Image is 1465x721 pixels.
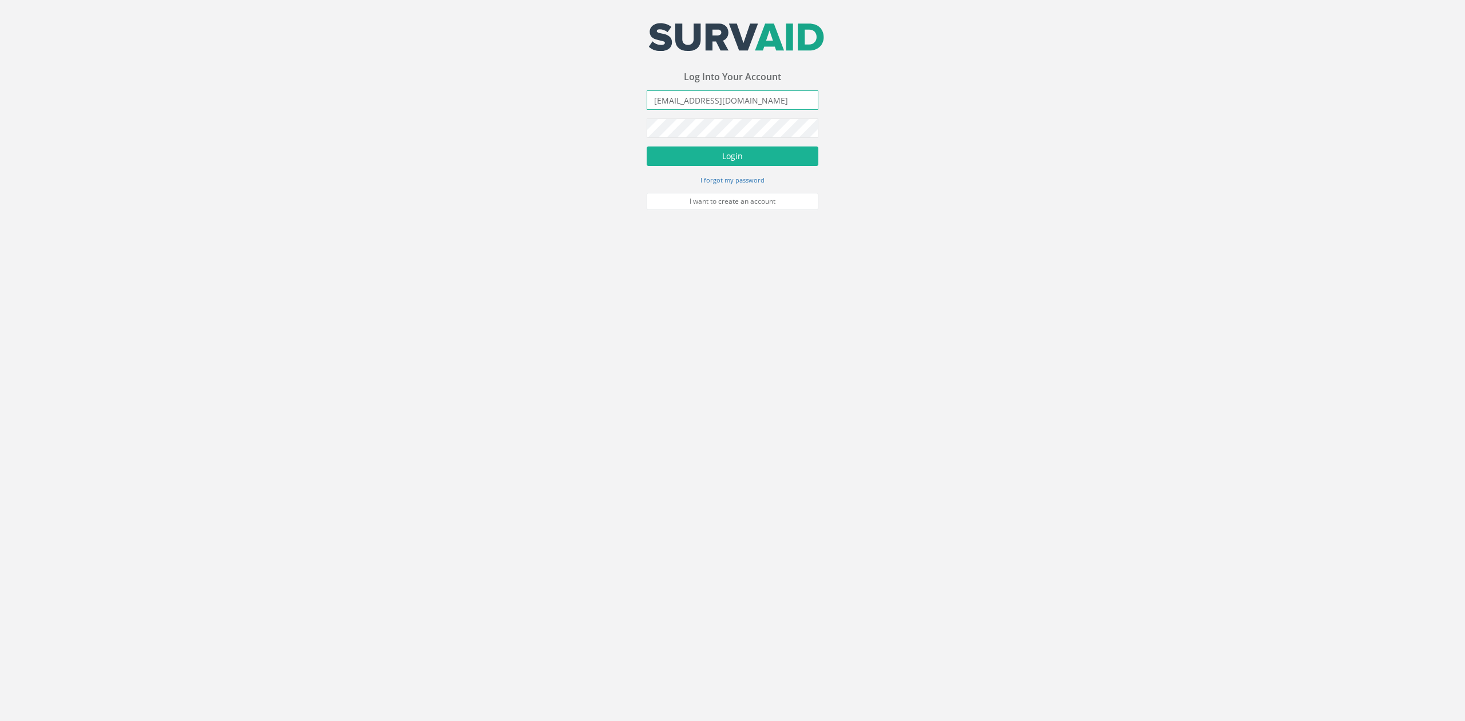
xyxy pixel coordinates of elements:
small: I forgot my password [700,176,765,184]
input: Email [647,90,818,110]
h3: Log Into Your Account [647,72,818,82]
a: I forgot my password [700,175,765,185]
button: Login [647,146,818,166]
a: I want to create an account [647,193,818,210]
